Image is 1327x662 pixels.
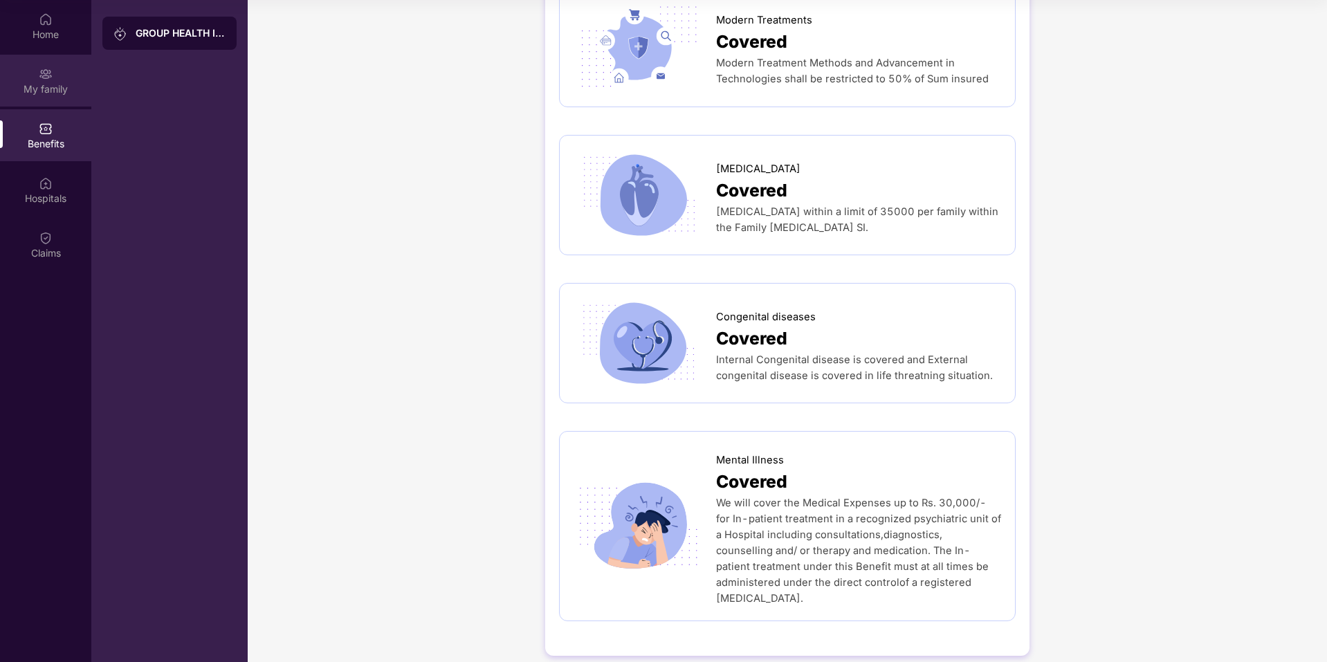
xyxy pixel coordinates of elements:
[39,231,53,245] img: svg+xml;base64,PHN2ZyBpZD0iQ2xhaW0iIHhtbG5zPSJodHRwOi8vd3d3LnczLm9yZy8yMDAwL3N2ZyIgd2lkdGg9IjIwIi...
[39,122,53,136] img: svg+xml;base64,PHN2ZyBpZD0iQmVuZWZpdHMiIHhtbG5zPSJodHRwOi8vd3d3LnczLm9yZy8yMDAwL3N2ZyIgd2lkdGg9Ij...
[716,57,989,85] span: Modern Treatment Methods and Advancement in Technologies shall be restricted to 50% of Sum insured
[136,26,226,40] div: GROUP HEALTH INSURANCE
[113,27,127,41] img: svg+xml;base64,PHN2ZyB3aWR0aD0iMjAiIGhlaWdodD0iMjAiIHZpZXdCb3g9IjAgMCAyMCAyMCIgZmlsbD0ibm9uZSIgeG...
[716,28,787,55] span: Covered
[716,12,812,28] span: Modern Treatments
[39,12,53,26] img: svg+xml;base64,PHN2ZyBpZD0iSG9tZSIgeG1sbnM9Imh0dHA6Ly93d3cudzMub3JnLzIwMDAvc3ZnIiB3aWR0aD0iMjAiIG...
[716,177,787,204] span: Covered
[574,481,704,572] img: icon
[39,67,53,81] img: svg+xml;base64,PHN2ZyB3aWR0aD0iMjAiIGhlaWdodD0iMjAiIHZpZXdCb3g9IjAgMCAyMCAyMCIgZmlsbD0ibm9uZSIgeG...
[716,468,787,495] span: Covered
[716,452,784,468] span: Mental Illness
[39,176,53,190] img: svg+xml;base64,PHN2ZyBpZD0iSG9zcGl0YWxzIiB4bWxucz0iaHR0cDovL3d3dy53My5vcmcvMjAwMC9zdmciIHdpZHRoPS...
[574,297,704,389] img: icon
[716,497,1001,605] span: We will cover the Medical Expenses up to Rs. 30,000/- for In-patient treatment in a recognized ps...
[574,149,704,241] img: icon
[716,205,998,234] span: [MEDICAL_DATA] within a limit of 35000 per family within the Family [MEDICAL_DATA] SI.
[716,161,800,177] span: [MEDICAL_DATA]
[716,325,787,352] span: Covered
[716,309,816,325] span: Congenital diseases
[716,353,993,382] span: Internal Congenital disease is covered and External congenital disease is covered in life threatn...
